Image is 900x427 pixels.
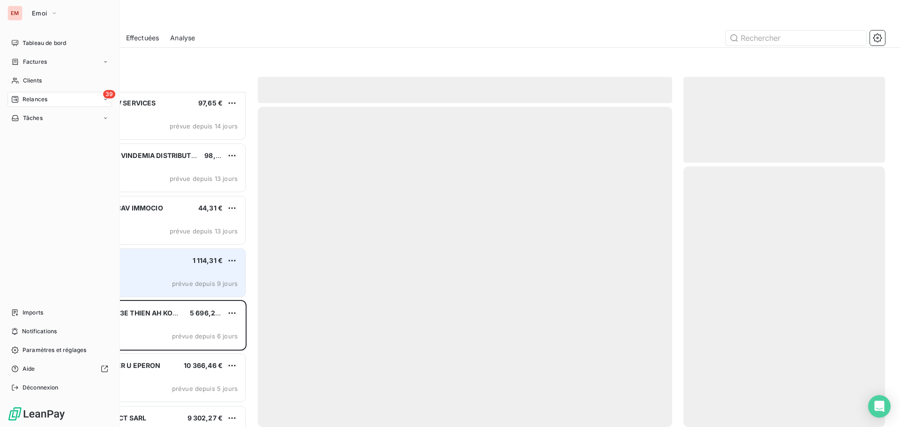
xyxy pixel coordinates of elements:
input: Rechercher [726,30,866,45]
a: Tableau de bord [7,36,112,51]
span: prévue depuis 9 jours [172,280,238,287]
span: Relances [22,95,47,104]
span: 9 302,27 € [187,414,223,422]
span: 411INTERMARK23E THIEN AH KON FILS [66,309,193,317]
span: prévue depuis 14 jours [170,122,238,130]
span: 5 696,25 € [190,309,226,317]
span: Clients [23,76,42,85]
a: 39Relances [7,92,112,107]
span: Analyse [170,33,195,43]
div: grid [45,92,247,427]
span: Effectuées [126,33,159,43]
span: 411PROMOCASH VINDEMIA DISTRIBUTION / PROMOCASH [66,151,253,159]
a: Imports [7,305,112,320]
span: Factures [23,58,47,66]
span: Tableau de bord [22,39,66,47]
img: Logo LeanPay [7,406,66,421]
span: Aide [22,365,35,373]
span: prévue depuis 13 jours [170,227,238,235]
span: Tâches [23,114,43,122]
span: Paramètres et réglages [22,346,86,354]
a: Factures [7,54,112,69]
span: Imports [22,308,43,317]
span: 98,95 € [204,151,230,159]
a: Paramètres et réglages [7,343,112,358]
span: Notifications [22,327,57,336]
span: prévue depuis 13 jours [170,175,238,182]
a: Tâches [7,111,112,126]
span: Emoi [32,9,47,17]
span: 1 114,31 € [193,256,223,264]
span: 10 366,46 € [184,361,223,369]
a: Aide [7,361,112,376]
span: 39 [103,90,115,98]
span: prévue depuis 6 jours [172,332,238,340]
div: Open Intercom Messenger [868,395,891,418]
span: 97,65 € [198,99,223,107]
a: Clients [7,73,112,88]
span: 44,31 € [198,204,223,212]
span: Déconnexion [22,383,59,392]
div: EM [7,6,22,21]
span: prévue depuis 5 jours [172,385,238,392]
